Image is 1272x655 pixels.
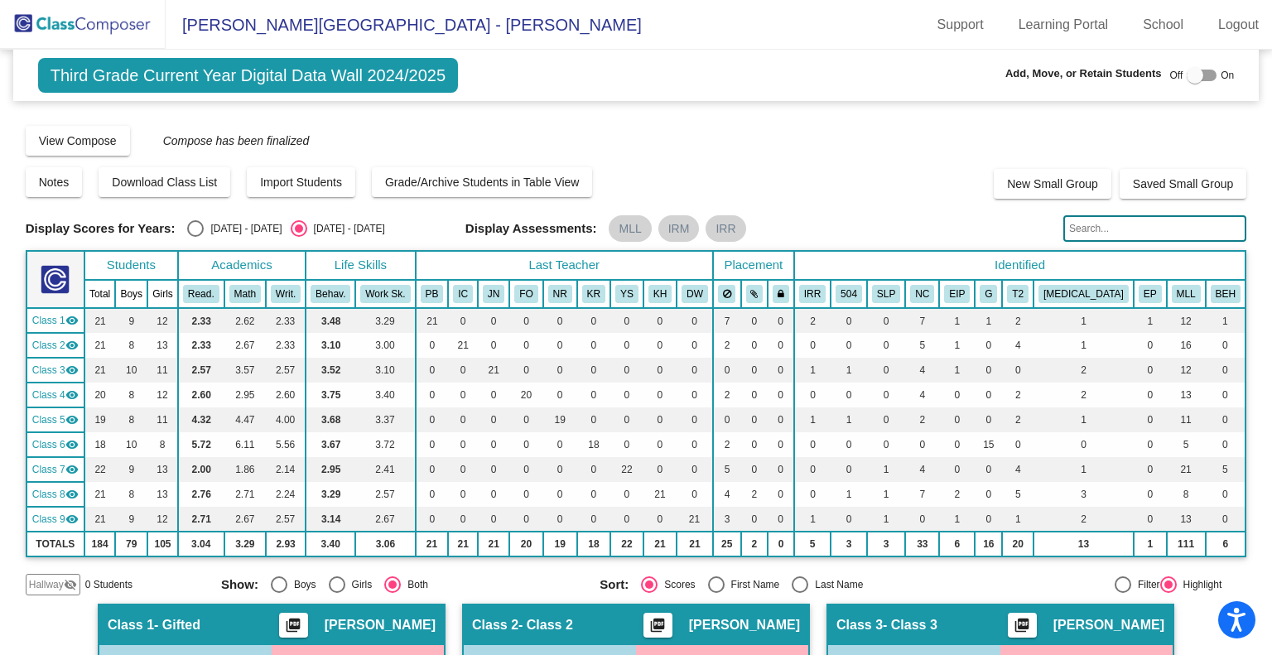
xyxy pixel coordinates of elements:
td: 2 [1033,383,1134,407]
td: 21 [84,358,115,383]
td: 3.52 [306,358,355,383]
th: Tier III (Progress Monitoring) [1033,280,1134,308]
div: [DATE] - [DATE] [204,221,282,236]
div: [DATE] - [DATE] [307,221,385,236]
td: 0 [416,407,449,432]
td: 0 [741,358,768,383]
td: 2 [1002,308,1033,333]
td: 20 [84,383,115,407]
td: 0 [416,333,449,358]
th: EIP [939,280,975,308]
td: 0 [677,333,713,358]
td: 0 [416,383,449,407]
td: 2.60 [266,383,306,407]
td: 21 [84,308,115,333]
td: 0 [543,333,577,358]
td: 3.29 [355,308,415,333]
button: IC [453,285,473,303]
td: 0 [1002,358,1033,383]
input: Search... [1063,215,1246,242]
td: 2 [905,407,939,432]
th: Perla Betancourt [416,280,449,308]
button: Work Sk. [360,285,410,303]
td: 0 [448,432,478,457]
th: Eligibility / Referral in Process [1134,280,1167,308]
button: SLP [872,285,900,303]
mat-icon: visibility [65,438,79,451]
span: Off [1169,68,1183,83]
td: 0 [478,407,509,432]
td: 0 [768,358,794,383]
td: 0 [867,407,905,432]
a: Logout [1205,12,1272,38]
td: 2 [1002,383,1033,407]
mat-icon: visibility [65,364,79,377]
button: EIP [944,285,970,303]
span: Class 4 [32,388,65,402]
td: 0 [713,407,741,432]
td: 0 [643,358,677,383]
span: New Small Group [1007,177,1098,190]
button: DW [682,285,708,303]
td: 11 [147,407,178,432]
button: JN [483,285,504,303]
button: Download Class List [99,167,230,197]
td: 2.33 [266,308,306,333]
td: 0 [610,407,643,432]
td: 0 [975,383,1002,407]
td: 0 [867,432,905,457]
span: Add, Move, or Retain Students [1005,65,1162,82]
button: T2 [1007,285,1029,303]
td: 0 [509,333,542,358]
span: Compose has been finalized [147,134,310,147]
td: 11 [147,358,178,383]
td: 0 [543,383,577,407]
span: [PERSON_NAME][GEOGRAPHIC_DATA] - [PERSON_NAME] [166,12,642,38]
td: 2 [713,333,741,358]
td: 3.68 [306,407,355,432]
button: PB [421,285,444,303]
th: Tier II Kids Talk [1002,280,1033,308]
td: 1 [975,308,1002,333]
mat-icon: visibility [65,413,79,426]
th: Last Teacher [416,251,713,280]
td: 0 [478,432,509,457]
button: 504 [836,285,862,303]
td: 21 [84,333,115,358]
td: 10 [115,432,147,457]
td: 0 [577,407,610,432]
td: 2.33 [266,333,306,358]
td: 0 [509,358,542,383]
button: YS [615,285,638,303]
td: 0 [610,358,643,383]
td: Perla Betancourt - Gifted [26,308,84,333]
th: Isbah Charania [448,280,478,308]
th: Keep with teacher [768,280,794,308]
td: 0 [831,432,867,457]
mat-icon: picture_as_pdf [283,617,303,640]
td: 0 [643,308,677,333]
button: Grade/Archive Students in Table View [372,167,593,197]
td: 0 [831,383,867,407]
td: 5.72 [178,432,224,457]
td: 4.32 [178,407,224,432]
td: 3.10 [306,333,355,358]
td: 7 [905,308,939,333]
td: 2.57 [178,358,224,383]
td: 11 [1167,407,1206,432]
td: 0 [643,432,677,457]
td: 2 [713,432,741,457]
th: Behavior Concern--At least 1 ODR and Admin Support [1206,280,1246,308]
td: 3.37 [355,407,415,432]
td: 0 [448,383,478,407]
td: 0 [416,432,449,457]
td: 0 [677,407,713,432]
td: 4 [905,358,939,383]
td: 2.33 [178,308,224,333]
span: Class 5 [32,412,65,427]
button: KR [582,285,605,303]
td: 8 [115,383,147,407]
span: Display Scores for Years: [26,221,176,236]
td: 7 [713,308,741,333]
td: 0 [643,333,677,358]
